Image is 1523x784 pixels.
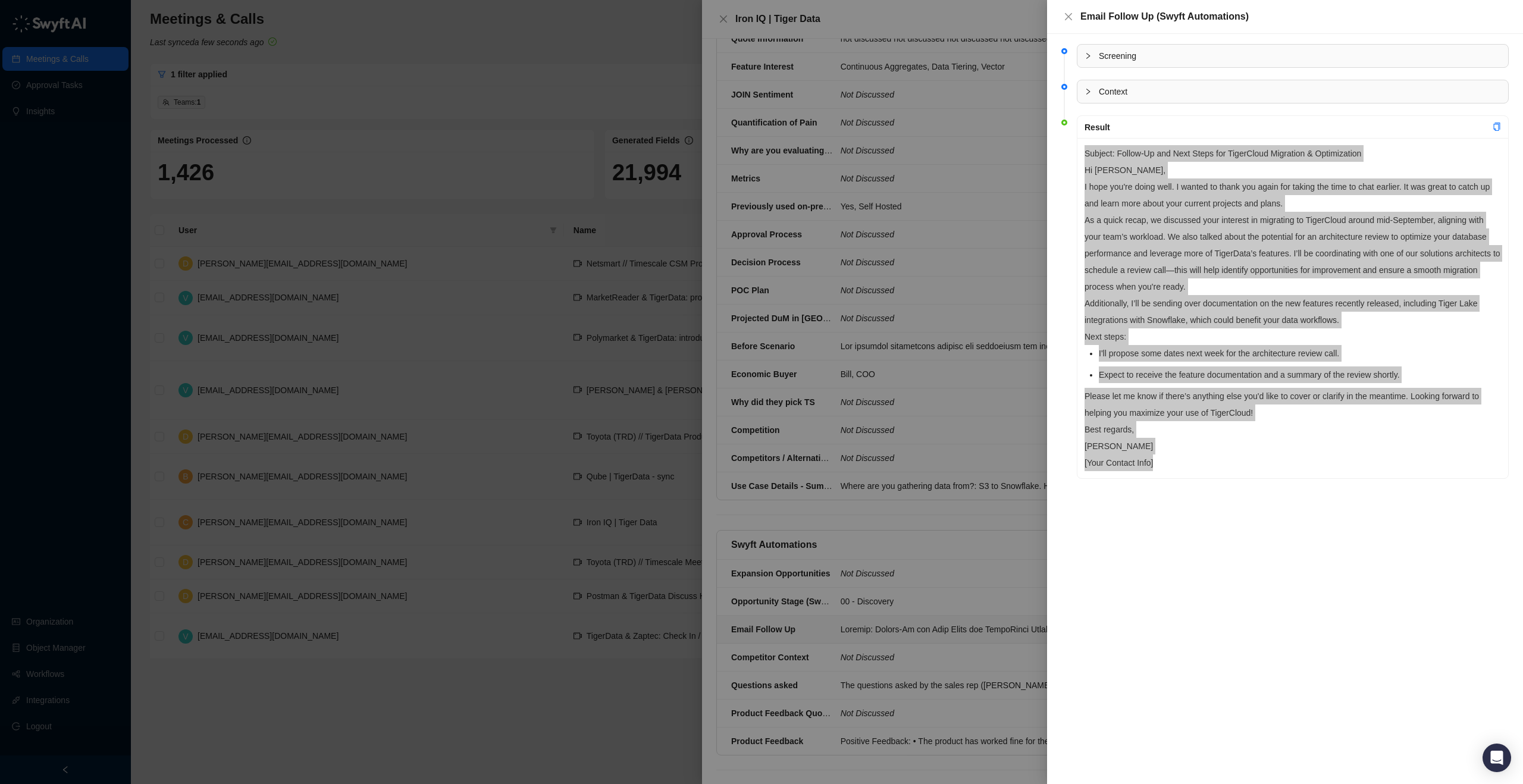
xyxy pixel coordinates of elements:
p: I hope you're doing well. I wanted to thank you again for taking the time to chat earlier. It was... [1085,178,1501,212]
span: close [1064,12,1073,21]
p: Hi [PERSON_NAME], [1085,162,1501,178]
div: Result [1085,121,1493,134]
p: Please let me know if there’s anything else you'd like to cover or clarify in the meantime. Looki... [1085,388,1501,421]
p: As a quick recap, we discussed your interest in migrating to TigerCloud around mid-September, ali... [1085,212,1501,295]
span: copy [1493,123,1501,131]
p: Next steps: [1085,328,1501,345]
div: Open Intercom Messenger [1483,744,1511,772]
button: Close [1061,10,1076,24]
p: Subject: Follow-Up and Next Steps for TigerCloud Migration & Optimization [1085,145,1501,162]
span: collapsed [1085,52,1092,59]
div: Context [1077,80,1508,103]
li: I'll propose some dates next week for the architecture review call. [1099,345,1501,362]
span: Screening [1099,49,1501,62]
div: Screening [1077,45,1508,67]
span: collapsed [1085,88,1092,95]
p: Best regards, [PERSON_NAME] [Your Contact Info] [1085,421,1501,471]
div: Email Follow Up (Swyft Automations) [1080,10,1509,24]
span: Context [1099,85,1501,98]
li: Expect to receive the feature documentation and a summary of the review shortly. [1099,366,1501,383]
p: Additionally, I’ll be sending over documentation on the new features recently released, including... [1085,295,1501,328]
